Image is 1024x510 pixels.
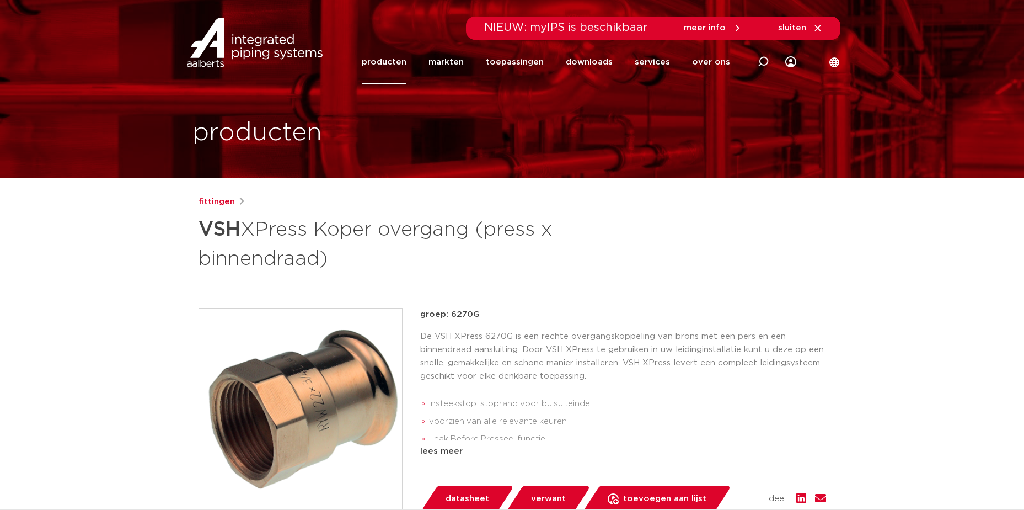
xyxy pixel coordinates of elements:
p: De VSH XPress 6270G is een rechte overgangskoppeling van brons met een pers en een binnendraad aa... [420,330,826,383]
h1: producten [192,115,322,151]
span: deel: [769,492,787,506]
a: producten [362,40,406,84]
li: voorzien van alle relevante keuren [429,413,826,431]
a: toepassingen [486,40,544,84]
a: downloads [566,40,613,84]
div: my IPS [785,40,796,84]
nav: Menu [362,40,730,84]
li: insteekstop: stoprand voor buisuiteinde [429,395,826,413]
a: sluiten [778,23,823,33]
a: markten [428,40,464,84]
li: Leak Before Pressed-functie [429,431,826,448]
a: services [635,40,670,84]
span: meer info [684,24,726,32]
span: datasheet [446,490,489,508]
div: lees meer [420,445,826,458]
span: sluiten [778,24,806,32]
p: groep: 6270G [420,308,826,321]
a: meer info [684,23,742,33]
span: toevoegen aan lijst [623,490,706,508]
strong: VSH [199,220,240,240]
span: verwant [531,490,566,508]
a: fittingen [199,195,235,209]
h1: XPress Koper overgang (press x binnendraad) [199,213,613,273]
span: NIEUW: myIPS is beschikbaar [484,22,648,33]
a: over ons [692,40,730,84]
